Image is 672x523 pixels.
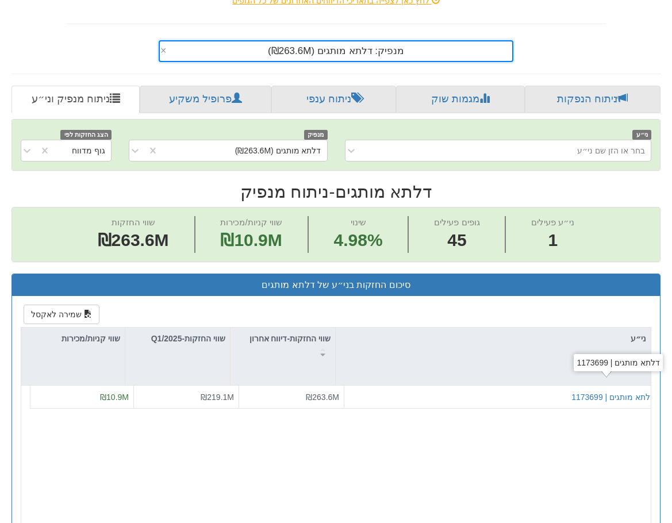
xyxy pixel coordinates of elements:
span: ₪219.1M [201,393,234,402]
span: ₪263.6M [98,230,169,249]
button: דלתא מותגים | 1173699 [571,391,655,403]
a: ניתוח ענפי [271,86,395,113]
span: שווי החזקות [112,217,155,227]
span: Clear value [160,41,170,61]
span: 4.98% [334,228,383,253]
span: ני״ע [632,130,651,140]
a: ניתוח הנפקות [525,86,661,113]
div: דלתא מותגים | 1173699 [574,354,663,371]
h2: דלתא מותגים - ניתוח מנפיק [11,182,661,201]
button: שמירה לאקסל [24,305,99,324]
div: שווי החזקות-דיווח אחרון [231,328,335,363]
a: פרופיל משקיע [140,86,271,113]
span: × [160,45,167,56]
span: מנפיק [304,130,328,140]
span: ₪263.6M [306,393,339,402]
div: שווי החזקות-Q1/2025 [125,328,230,349]
span: 45 [434,228,479,253]
div: גוף מדווח [72,145,105,156]
span: ₪10.9M [220,230,282,249]
span: 1 [531,228,574,253]
a: ניתוח מנפיק וני״ע [11,86,140,113]
span: גופים פעילים [434,217,479,227]
span: הצג החזקות לפי [60,130,111,140]
h3: סיכום החזקות בני״ע של דלתא מותגים [21,280,651,290]
div: דלתא מותגים (₪263.6M) [235,145,321,156]
a: מגמות שוק [396,86,525,113]
div: שווי קניות/מכירות [21,328,125,349]
span: שינוי [351,217,366,227]
span: ₪10.9M [100,393,129,402]
div: בחר או הזן שם ני״ע [577,145,645,156]
span: ני״ע פעילים [531,217,574,227]
div: ני״ע [336,328,651,349]
span: שווי קניות/מכירות [220,217,282,227]
span: מנפיק: ‏דלתא מותגים ‎(₪263.6M)‎ [268,45,404,56]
